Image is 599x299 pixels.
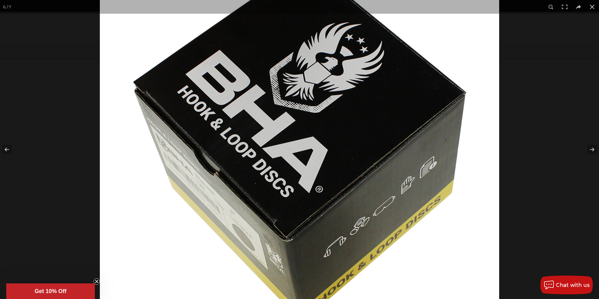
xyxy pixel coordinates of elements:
span: Get 10% Off [35,288,66,294]
button: Chat with us [540,276,593,294]
span: Chat with us [556,282,590,288]
button: Close teaser [94,278,100,285]
div: Get 10% OffClose teaser [6,283,95,299]
button: Next (arrow right) [577,134,599,165]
